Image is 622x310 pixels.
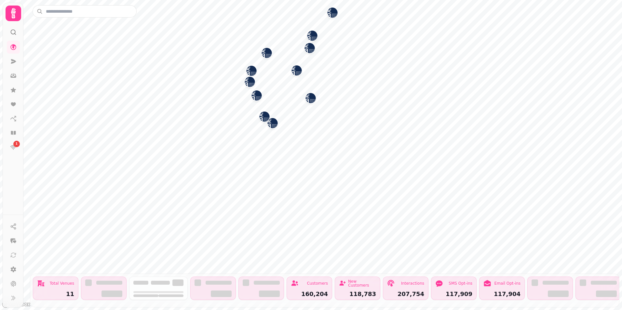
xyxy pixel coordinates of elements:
[435,291,472,297] div: 117,909
[259,111,270,124] div: Map marker
[305,93,316,105] div: Map marker
[251,90,262,103] div: Map marker
[307,31,318,43] div: Map marker
[449,281,472,285] div: SMS Opt-ins
[267,118,278,130] div: Map marker
[304,43,315,53] button: Wick John O'Groats Airport
[37,291,74,297] div: 11
[246,66,257,76] button: Benbecula Airport
[245,77,255,89] div: Map marker
[307,31,318,41] button: Kirkwall Airport
[304,43,315,55] div: Map marker
[259,111,270,122] button: Islay Airport
[307,281,328,285] div: Customers
[50,281,74,285] div: Total Venues
[245,77,255,87] button: Barra Airport
[2,301,31,308] a: Mapbox logo
[387,291,424,297] div: 207,754
[262,48,272,58] button: Stornoway Airport
[251,90,262,101] button: Tiree Airport
[291,65,302,76] button: Inverness Airport
[262,48,272,60] div: Map marker
[16,142,18,146] span: 1
[291,291,328,297] div: 160,204
[246,66,257,78] div: Map marker
[7,141,20,154] a: 1
[401,281,424,285] div: Interactions
[483,291,521,297] div: 117,904
[348,279,376,287] div: New Customers
[291,65,302,78] div: Map marker
[339,291,376,297] div: 118,783
[305,93,316,103] button: Dundee Airport
[494,281,521,285] div: Email Opt-ins
[267,118,278,128] button: Campbeltown Airport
